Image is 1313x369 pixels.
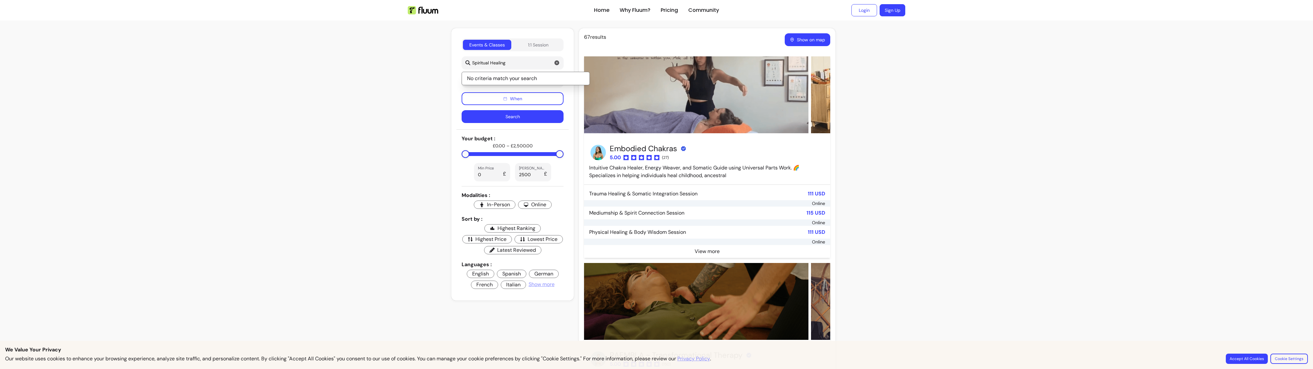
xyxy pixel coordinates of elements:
[471,281,498,289] span: French
[474,201,515,209] span: In-Person
[529,281,555,289] span: Show more
[528,42,548,48] div: 1:1 Session
[1270,354,1308,364] button: Cookie Settings
[514,235,563,243] span: Lowest Price
[677,355,710,363] a: Privacy Policy
[478,171,503,178] input: Min Price
[493,143,533,149] output: £0.00 – £2,500.00
[584,226,830,245] a: Physical Healing & Body Wisdom Session111 USDOnline
[688,6,719,14] a: Community
[497,270,526,278] span: Spanish
[584,239,808,364] img: https://d22cr2pskkweo8.cloudfront.net/ffe2d4e2-eddd-4e0c-b9a8-340f008e1c26
[478,165,496,171] label: Min Price
[584,207,830,226] a: Mediumship & Spirit Connection Session115 USDOnline
[584,39,808,151] img: https://d22cr2pskkweo8.cloudfront.net/f75ced24-fb30-4686-b22a-63b4082ef8af
[610,143,687,154] h3: Embodied Chakras
[589,228,686,236] p: Physical Healing & Body Wisdom Session
[584,33,606,46] span: 67 results
[519,171,544,178] input: Max Price
[519,165,549,171] label: [PERSON_NAME]
[584,245,830,258] a: View more
[1226,354,1268,364] button: Accept All Cookies
[5,355,711,363] p: Our website uses cookies to enhance your browsing experience, analyze site traffic, and personali...
[851,4,877,16] a: Login
[467,270,494,278] span: English
[462,92,564,105] button: When
[462,215,564,223] p: Sort by :
[695,248,720,255] p: View more
[610,154,621,161] span: 5.00
[478,166,506,178] div: £
[594,6,609,14] a: Home
[462,192,564,199] p: Modalities :
[551,57,562,68] button: clear input
[785,33,830,46] button: Show on map
[5,346,1308,354] p: We Value Your Privacy
[808,228,825,236] p: 111 USD
[462,135,564,143] p: Your budget :
[620,6,650,14] a: Why Fluum?
[807,209,825,217] p: 115 USD
[462,110,564,123] button: Search
[467,75,584,82] p: No criteria match your search
[501,281,526,289] span: Italian
[662,155,669,160] span: ( 27 )
[584,239,830,245] div: Online
[484,224,541,233] span: Highest Ranking
[529,270,559,278] span: German
[589,143,825,179] div: Intuitive Chakra Healer, Energy Weaver, and Somatic Guide using Universal Parts Work. 🌈 Specializ...
[584,219,830,226] div: Online
[811,39,1035,151] img: https://d22cr2pskkweo8.cloudfront.net/2077a441-7eab-4a35-908a-78e0f507fb77
[408,6,438,14] img: Fluum Logo
[484,246,541,254] span: Latest Reviewed
[470,60,560,66] input: Looking to recharge?
[661,6,678,14] a: Pricing
[519,166,547,178] div: £
[462,235,512,243] span: Highest Price
[584,200,830,207] div: Online
[589,190,698,198] p: Trauma Healing & Somatic Integration Session
[880,4,905,16] a: Sign Up
[469,42,505,48] div: Events & Classes
[462,261,564,268] p: Languages :
[584,187,830,207] a: Trauma Healing & Somatic Integration Session111 USDOnline
[589,209,684,217] p: Mediumship & Spirit Connection Session
[590,145,606,160] img: Provider image
[808,190,825,198] p: 111 USD
[518,201,552,209] span: Online
[584,138,830,182] a: Provider imageEmbodied Chakras5.00(27)Intuitive Chakra Healer, Energy Weaver, and Somatic Guide u...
